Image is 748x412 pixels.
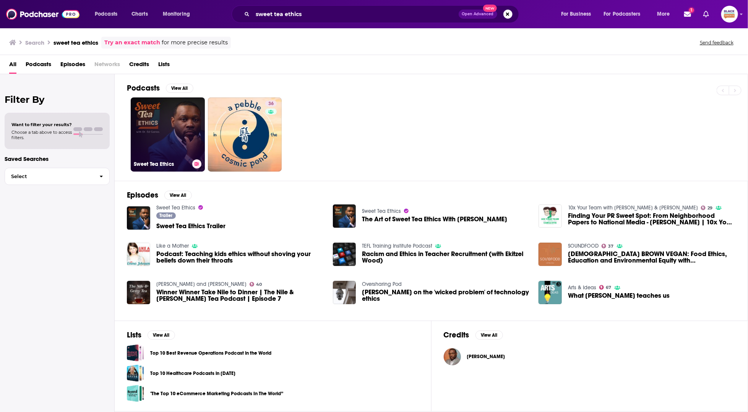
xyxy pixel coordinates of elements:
[568,292,670,299] span: What [PERSON_NAME] teaches us
[467,354,505,360] span: [PERSON_NAME]
[95,9,117,19] span: Podcasts
[333,243,356,266] img: Racism and Ethics in Teacher Recruitment (with Ekitzel Wood)
[599,285,612,290] a: 67
[459,10,497,19] button: Open AdvancedNew
[568,292,670,299] a: What Nietzsche teaches us
[556,8,601,20] button: open menu
[11,122,72,127] span: Want to filter your results?
[127,8,153,20] a: Charts
[475,331,503,340] button: View All
[150,349,271,357] a: Top 10 Best Revenue Operations Podcast in the World
[444,344,736,369] button: Dr. Ed GarnesDr. Ed Garnes
[462,12,494,16] span: Open Advanced
[163,9,190,19] span: Monitoring
[127,365,144,382] a: Top 10 Healthcare Podcasts in 2023
[11,130,72,140] span: Choose a tab above to access filters.
[698,39,736,46] button: Send feedback
[268,100,274,108] span: 36
[127,281,150,304] img: Winner Winner Take Nile to Dinner | The Nile & Gerry Tea Podcast | Episode 7
[265,101,277,107] a: 36
[157,8,200,20] button: open menu
[608,245,614,248] span: 37
[25,39,44,46] h3: Search
[604,9,641,19] span: For Podcasters
[156,243,189,249] a: Like a Mother
[568,212,735,225] a: Finding Your PR Sweet Spot: From Neighborhood Papers to National Media - Mickie Kennedy | 10x You...
[94,58,120,74] span: Networks
[6,7,80,21] img: Podchaser - Follow, Share and Rate Podcasts
[26,58,51,74] a: Podcasts
[129,58,149,74] a: Credits
[362,281,402,287] a: Oversharing Pod
[127,330,175,340] a: ListsView All
[150,389,283,398] a: "The Top 10 eCommerce Marketing Podcasts In The World”
[362,216,507,222] a: The Art of Sweet Tea Ethics With Jay Ray
[652,8,680,20] button: open menu
[568,251,735,264] span: [DEMOGRAPHIC_DATA] BROWN VEGAN: Food Ethics, Education and Environmental Equity with [PERSON_NAME]
[156,223,226,229] a: Sweet Tea Ethics Trailer
[701,206,713,210] a: 29
[127,190,158,200] h2: Episodes
[127,330,141,340] h2: Lists
[539,281,562,304] img: What Nietzsche teaches us
[127,190,192,200] a: EpisodesView All
[721,6,738,23] button: Show profile menu
[5,168,110,185] button: Select
[362,289,529,302] a: Stephanie Hare on the 'wicked problem' of technology ethics
[253,8,459,20] input: Search podcasts, credits, & more...
[721,6,738,23] img: User Profile
[689,8,694,13] span: 1
[568,284,596,291] a: Arts & Ideas
[60,58,85,74] span: Episodes
[362,216,507,222] span: The Art of Sweet Tea Ethics With [PERSON_NAME]
[127,385,144,402] a: "The Top 10 eCommerce Marketing Podcasts In The World”
[568,243,599,249] a: SOUNDFOOD
[159,213,172,218] span: Trailer
[444,330,469,340] h2: Credits
[708,206,713,210] span: 29
[54,39,98,46] h3: sweet tea ethics
[5,174,93,179] span: Select
[158,58,170,74] a: Lists
[156,251,324,264] a: Podcast: Teaching kids ethics without shoving your beliefs down their throats
[256,283,262,286] span: 40
[333,204,356,228] img: The Art of Sweet Tea Ethics With Jay Ray
[5,155,110,162] p: Saved Searches
[444,348,461,365] img: Dr. Ed Garnes
[250,282,262,287] a: 40
[150,369,235,378] a: Top 10 Healthcare Podcasts in [DATE]
[208,97,282,172] a: 36
[127,206,150,230] img: Sweet Tea Ethics Trailer
[362,289,529,302] span: [PERSON_NAME] on the 'wicked problem' of technology ethics
[721,6,738,23] span: Logged in as blackpodcastingawards
[467,354,505,360] a: Dr. Ed Garnes
[166,84,193,93] button: View All
[539,243,562,266] img: QUEER BROWN VEGAN: Food Ethics, Education and Environmental Equity with Isaias Hernandez
[131,9,148,19] span: Charts
[599,8,652,20] button: open menu
[362,208,401,214] a: Sweet Tea Ethics
[104,38,160,47] a: Try an exact match
[134,161,189,167] h3: Sweet Tea Ethics
[239,5,526,23] div: Search podcasts, credits, & more...
[127,344,144,362] a: Top 10 Best Revenue Operations Podcast in the World
[602,244,614,248] a: 37
[127,243,150,266] img: Podcast: Teaching kids ethics without shoving your beliefs down their throats
[483,5,497,12] span: New
[568,251,735,264] a: QUEER BROWN VEGAN: Food Ethics, Education and Environmental Equity with Isaias Hernandez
